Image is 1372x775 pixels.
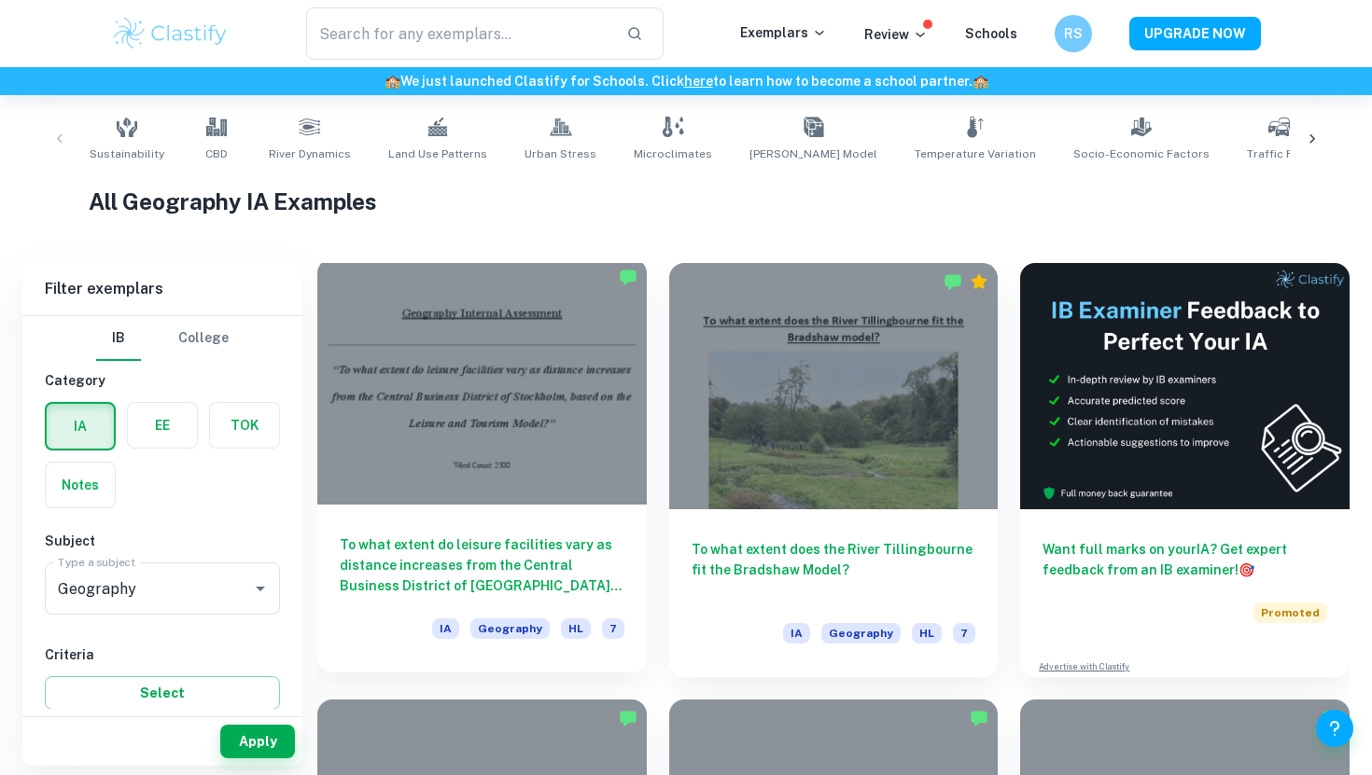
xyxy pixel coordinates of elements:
span: 7 [602,618,624,639]
div: Filter type choice [96,316,229,361]
input: Search for any exemplars... [306,7,611,60]
a: To what extent does the River Tillingbourne fit the Bradshaw Model?IAGeographyHL7 [669,263,999,677]
button: Help and Feedback [1316,710,1353,747]
h6: We just launched Clastify for Schools. Click to learn how to become a school partner. [4,71,1368,91]
button: Open [247,575,273,602]
button: Select [45,676,280,710]
h6: Want full marks on your IA ? Get expert feedback from an IB examiner! [1043,539,1327,580]
a: To what extent do leisure facilities vary as distance increases from the Central Business Distric... [317,263,647,677]
a: Want full marks on yourIA? Get expert feedback from an IB examiner!PromotedAdvertise with Clastify [1020,263,1350,677]
h6: To what extent do leisure facilities vary as distance increases from the Central Business Distric... [340,534,624,596]
h6: RS [1063,23,1085,44]
img: Marked [619,709,637,727]
span: HL [561,618,591,639]
h6: Filter exemplars [22,263,302,315]
h6: Subject [45,531,280,551]
div: Premium [970,272,988,291]
button: IB [96,316,141,361]
span: [PERSON_NAME] Model [749,145,877,162]
h6: Category [45,370,280,391]
button: TOK [210,403,279,448]
span: CBD [205,145,228,162]
span: HL [912,623,942,644]
button: EE [128,403,197,448]
h6: To what extent does the River Tillingbourne fit the Bradshaw Model? [692,539,976,601]
button: Notes [46,463,115,507]
img: Marked [970,709,988,727]
h1: All Geography IA Examples [89,185,1283,218]
label: Type a subject [58,554,135,570]
span: 🏫 [385,74,400,89]
button: RS [1055,15,1092,52]
h6: Criteria [45,644,280,665]
span: 7 [953,623,975,644]
button: Apply [220,725,295,758]
span: Geography [470,618,550,639]
button: College [178,316,229,361]
span: Temperature Variation [915,145,1036,162]
span: Microclimates [634,145,712,162]
img: Marked [619,268,637,286]
span: 🏫 [973,74,988,89]
a: here [684,74,713,89]
span: Socio-Economic Factors [1073,145,1210,162]
img: Marked [944,272,962,291]
img: Clastify logo [111,15,230,52]
span: 🎯 [1239,562,1254,577]
span: Urban Stress [525,145,596,162]
button: UPGRADE NOW [1129,17,1261,50]
span: Sustainability [90,145,164,162]
a: Schools [965,26,1017,41]
span: IA [432,618,459,639]
span: Land Use Patterns [388,145,487,162]
img: Thumbnail [1020,263,1350,509]
span: Promoted [1253,602,1327,623]
span: River Dynamics [269,145,351,162]
p: Exemplars [740,22,827,43]
span: Geography [821,623,901,644]
button: IA [47,404,114,449]
span: IA [783,623,810,644]
p: Review [864,24,928,45]
a: Advertise with Clastify [1039,660,1129,673]
span: Traffic Flow [1247,145,1312,162]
